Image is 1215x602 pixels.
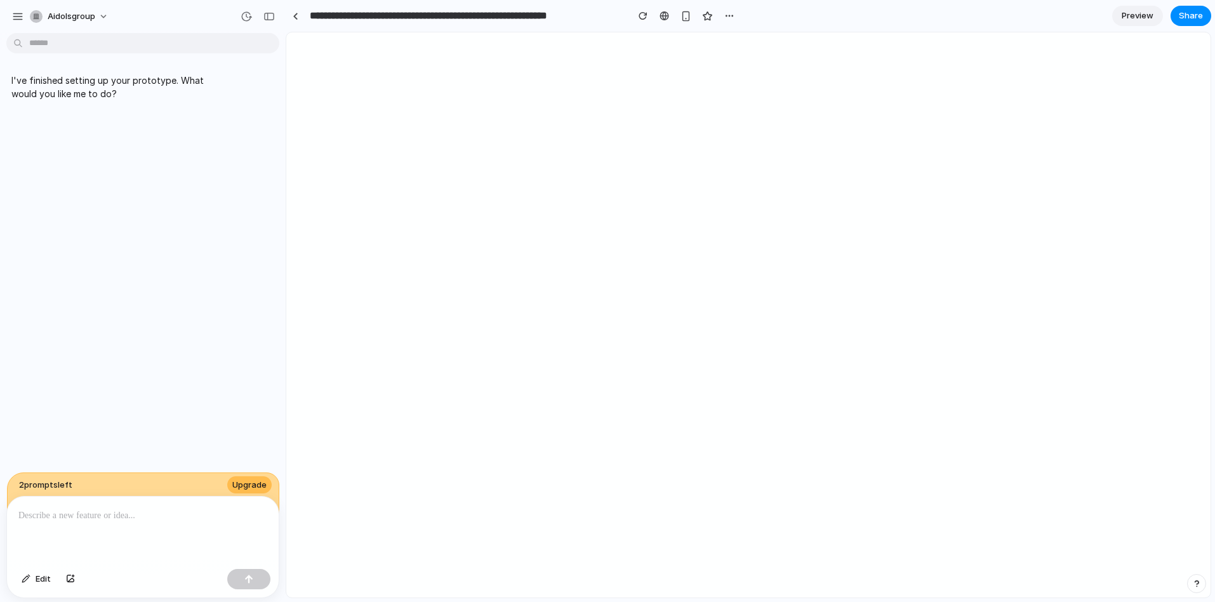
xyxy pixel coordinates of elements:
span: Edit [36,573,51,585]
button: Share [1171,6,1211,26]
p: I've finished setting up your prototype. What would you like me to do? [11,74,223,100]
span: Preview [1122,10,1153,22]
span: aidolsgroup [48,10,95,23]
span: Upgrade [232,479,267,492]
button: aidolsgroup [25,6,115,27]
button: Edit [15,569,57,589]
button: Upgrade [227,476,272,494]
span: Share [1179,10,1203,22]
a: Preview [1112,6,1163,26]
span: 2 prompt s left [19,479,72,492]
